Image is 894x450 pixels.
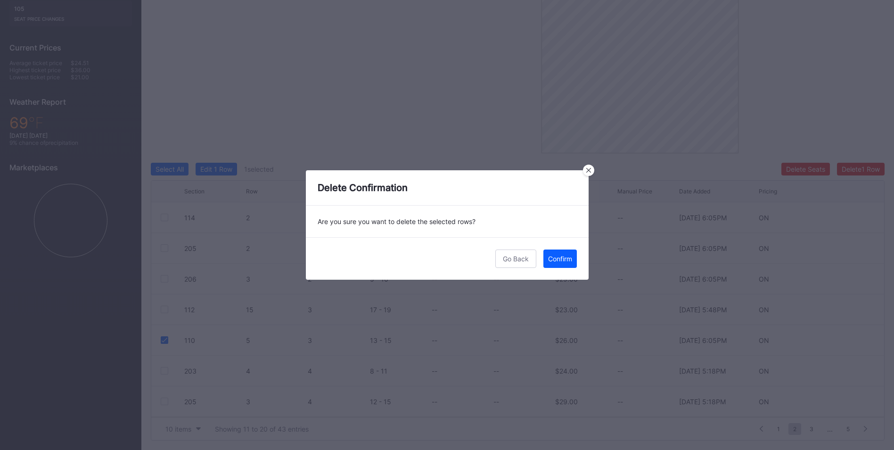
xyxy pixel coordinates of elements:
div: Confirm [548,255,572,263]
div: Go Back [503,255,529,263]
div: Are you sure you want to delete the selected rows? [306,206,589,237]
button: Confirm [543,250,577,268]
button: Go Back [495,250,536,268]
div: Delete Confirmation [306,170,589,206]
